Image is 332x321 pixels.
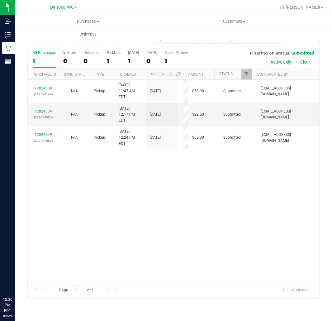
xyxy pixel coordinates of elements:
[71,89,78,93] span: Not Applicable
[192,112,204,117] span: $22.50
[150,88,161,94] span: [DATE]
[188,72,204,77] a: Amount
[54,285,99,295] span: Page of 1
[107,57,121,65] div: 1
[72,285,83,295] input: 1
[277,285,312,295] span: 1 - 3 of 3 items
[5,45,11,51] inline-svg: Retail
[280,5,320,10] span: Hi, [PERSON_NAME]!
[296,57,314,67] button: Clear
[266,57,295,67] button: Active only
[223,88,241,94] span: Submitted
[146,57,157,65] div: 0
[50,5,74,10] span: Deltona WC
[83,50,99,55] div: Deliveries
[119,82,142,100] span: [DATE] 11:47 AM EDT
[71,112,78,117] button: N/A
[174,69,184,79] a: Filter
[27,36,125,42] h3: Purchase Fulfillment:
[33,57,56,65] div: 1
[31,114,55,120] p: (329054505)
[95,72,104,77] a: Type
[119,129,142,147] span: [DATE] 12:24 PM EDT
[128,57,139,65] div: 1
[18,270,26,278] iframe: Resource center unread badge
[261,132,315,144] span: [EMAIL_ADDRESS][DOMAIN_NAME]
[223,135,241,141] span: Submitted
[33,50,56,55] div: All Purchases
[250,50,290,55] span: Filtering on status:
[35,109,52,113] a: 12024334
[219,72,233,76] a: Status
[146,50,157,55] div: [DATE]
[71,31,105,37] span: Deliveries
[5,18,11,24] inline-svg: Inbound
[71,88,78,94] button: N/A
[15,19,161,24] span: Purchases
[223,112,241,117] span: Submitted
[241,69,252,79] a: Filter
[150,135,161,141] span: [DATE]
[71,135,78,141] button: N/A
[261,108,315,120] span: [EMAIL_ADDRESS][DOMAIN_NAME]
[35,132,52,137] a: 12024399
[3,314,12,318] p: 09/29
[257,72,288,77] a: Last Updated By
[261,85,315,97] span: [EMAIL_ADDRESS][DOMAIN_NAME]
[5,58,11,65] inline-svg: Reports
[64,72,88,77] a: Sync Status
[6,271,25,290] iframe: Resource center
[292,50,314,55] span: Submitted
[83,57,99,65] div: 0
[71,112,78,117] span: Not Applicable
[71,135,78,140] span: Not Applicable
[161,19,307,24] span: Customers
[31,91,55,97] p: (329035164)
[165,50,188,55] div: Needs Review
[128,50,139,55] div: [DATE]
[107,50,121,55] div: PickUps
[151,72,179,76] a: Scheduled
[192,88,204,94] span: $58.00
[120,72,136,77] a: Ordered
[32,72,56,77] a: Purchase ID
[15,15,161,28] a: Purchases
[165,57,188,65] div: 1
[35,86,52,90] a: 12024089
[161,15,307,28] a: Customers
[119,106,142,124] span: [DATE] 12:17 PM EDT
[94,112,105,117] span: Pickup
[15,28,161,41] a: Deliveries
[63,57,76,65] div: 0
[63,50,76,55] div: In Store
[94,135,105,141] span: Pickup
[150,112,161,117] span: [DATE]
[94,88,105,94] span: Pickup
[5,31,11,38] inline-svg: Inventory
[3,297,12,314] p: 12:30 PM EDT
[31,138,55,144] p: (329057052)
[192,135,204,141] span: $68.00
